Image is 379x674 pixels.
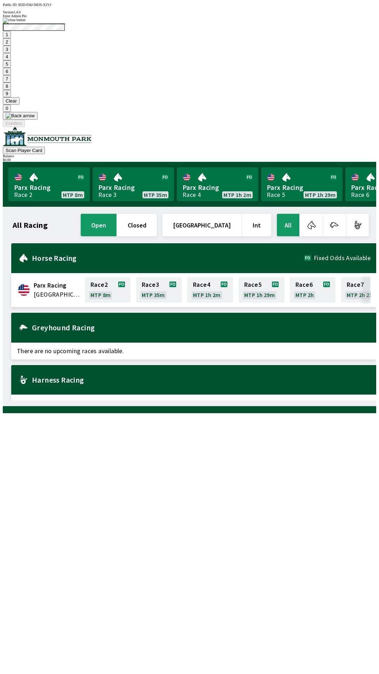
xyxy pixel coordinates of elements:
span: MTP 2h 27m [347,292,377,298]
h1: All Racing [13,222,48,228]
button: 9 [3,90,11,97]
span: MTP 1h 29m [244,292,275,298]
span: IEID-FI4J-IM3S-X2VJ [18,3,51,7]
span: MTP 2h [295,292,314,298]
button: 8 [3,82,11,90]
button: [GEOGRAPHIC_DATA] [162,214,241,236]
button: Scan Player Card [3,147,45,154]
span: MTP 1h 2m [224,192,251,198]
span: MTP 35m [142,292,165,298]
span: Race 4 [193,282,210,288]
a: Race2MTP 8m [85,277,131,303]
button: Int [242,214,271,236]
span: Parx Racing [14,183,84,192]
button: 0 [3,105,11,112]
button: 4 [3,53,11,60]
span: Race 2 [91,282,108,288]
div: Version 1.4.0 [3,10,376,14]
div: Race 4 [182,192,201,198]
a: Parx RacingRace 2MTP 8m [8,167,90,201]
h2: Greyhound Racing [32,325,371,330]
button: All [277,214,299,236]
button: Confirm [3,120,25,127]
span: Parx Racing [182,183,253,192]
button: closed [117,214,157,236]
div: Race 2 [14,192,32,198]
div: Race 3 [98,192,117,198]
a: Race3MTP 35m [136,277,182,303]
span: MTP 35m [144,192,167,198]
img: Back arrow [6,113,35,119]
div: Enter Admin Pin [3,14,376,18]
span: MTP 1h 2m [193,292,221,298]
div: Balance [3,154,376,158]
div: Public ID: [3,3,376,7]
span: There are no upcoming races available. [11,343,376,359]
h2: Horse Racing [32,255,304,261]
span: MTP 8m [91,292,111,298]
a: Parx RacingRace 3MTP 35m [93,167,174,201]
button: 3 [3,46,11,53]
button: open [81,214,117,236]
div: Race 6 [351,192,369,198]
span: MTP 8m [63,192,83,198]
span: Parx Racing [267,183,337,192]
img: venue logo [3,127,92,146]
img: close button [3,18,26,24]
button: 2 [3,38,11,46]
div: $ 0.00 [3,158,376,162]
h2: Harness Racing [32,377,371,383]
button: Clear [3,97,20,105]
span: MTP 1h 29m [305,192,335,198]
a: Parx RacingRace 5MTP 1h 29m [261,167,343,201]
button: 1 [3,31,11,38]
div: Race 5 [267,192,285,198]
span: Race 7 [347,282,364,288]
span: United States [34,290,81,299]
button: 5 [3,60,11,68]
span: Parx Racing [98,183,168,192]
span: Race 5 [244,282,261,288]
span: Parx Racing [34,281,81,290]
button: 7 [3,75,11,82]
span: Fixed Odds Available [314,255,371,261]
a: Race5MTP 1h 29m [239,277,284,303]
a: Race4MTP 1h 2m [187,277,233,303]
span: Race 3 [142,282,159,288]
a: Race6MTP 2h [290,277,335,303]
span: There are no upcoming races available. [11,395,376,411]
span: Race 6 [295,282,313,288]
a: Parx RacingRace 4MTP 1h 2m [177,167,258,201]
button: 6 [3,68,11,75]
